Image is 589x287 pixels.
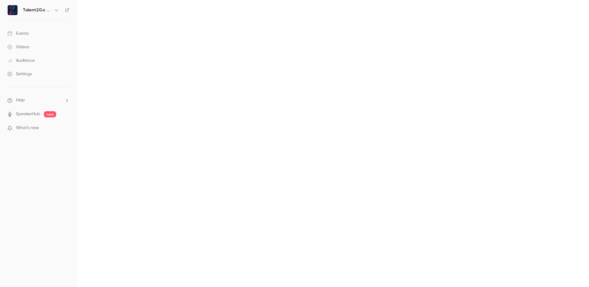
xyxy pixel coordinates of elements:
span: Help [16,97,25,104]
span: What's new [16,125,39,131]
div: Settings [7,71,32,77]
img: Talent2Go GmbH [8,5,17,15]
h6: Talent2Go GmbH [23,7,52,13]
div: Videos [7,44,29,50]
div: Events [7,30,29,37]
li: help-dropdown-opener [7,97,69,104]
span: new [44,111,56,117]
a: SpeakerHub [16,111,40,117]
div: Audience [7,57,35,64]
